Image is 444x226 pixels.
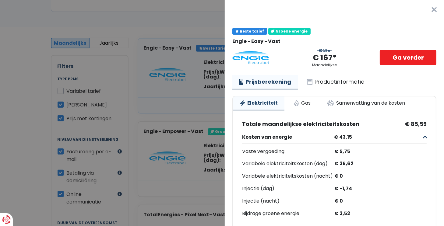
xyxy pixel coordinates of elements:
div: Variabele elektriciteitskosten (nacht) [242,172,334,181]
div: € 5,75 [334,147,427,156]
div: Variabele elektriciteitskosten (dag) [242,159,334,168]
div: € 0 [334,197,427,206]
div: € -1,74 [334,184,427,193]
div: Groene energie [268,28,311,35]
span: € 43,15 [332,134,422,140]
a: Prijsberekening [232,75,298,89]
button: Kosten van energie € 43,15 [242,131,427,144]
span: € 85,59 [405,121,427,127]
div: € 3,52 [334,209,427,218]
div: Injectie (dag) [242,184,334,193]
div: Maandelijkse [312,63,337,67]
div: Bijdrage groene energie [242,209,334,218]
a: Samenvatting van de kosten [320,96,412,110]
div: Beste tarief [232,28,267,35]
div: € 0 [334,172,427,181]
span: Totale maandelijkse elektriciteitskosten [242,121,359,127]
img: Engie [232,51,269,64]
a: Productinformatie [300,75,371,89]
div: € 215 [317,48,332,53]
div: Injectie (nacht) [242,197,334,206]
a: Elektriciteit [233,96,284,110]
a: Ga verder [380,50,436,65]
span: Kosten van energie [242,134,332,140]
div: Engie - Easy - Vast [232,38,436,44]
div: Vaste vergoeding [242,147,334,156]
div: € 167* [312,53,337,63]
a: Gas [287,96,317,110]
div: € 35,62 [334,159,427,168]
